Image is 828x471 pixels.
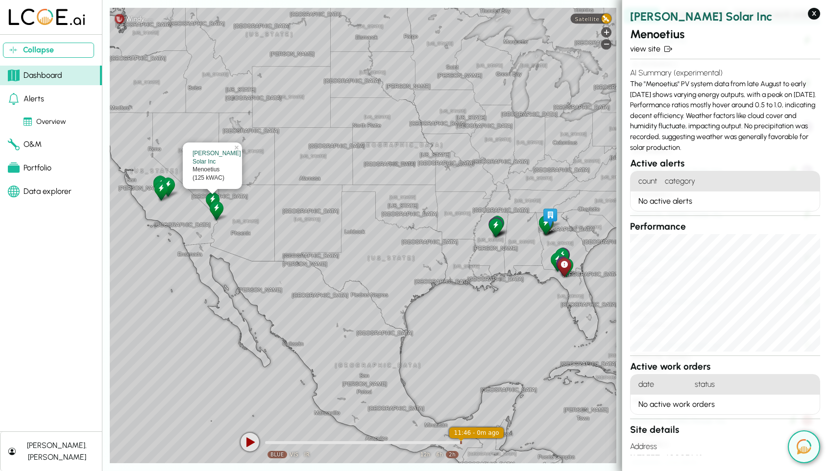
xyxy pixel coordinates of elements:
div: Eurybia [151,174,169,196]
h2: [PERSON_NAME] Solar Inc [630,8,820,25]
div: Cronus [549,251,566,273]
div: Menoetius [204,190,221,212]
h4: AI Summary (experimental) [630,67,820,79]
img: open chat [797,439,811,454]
div: Epimetheus [487,215,505,237]
div: O&M [8,139,42,150]
a: view site [630,43,820,55]
div: Crius [554,255,571,277]
button: X [808,8,820,20]
div: Astraeus [556,256,573,278]
h4: category [661,171,820,191]
h3: Active work orders [630,360,820,374]
div: Portfolio [8,162,51,174]
div: Themis [487,216,504,238]
span: Satellite [575,16,600,22]
a: × [233,142,242,149]
div: Data explorer [8,186,72,197]
div: 6h [434,451,446,458]
div: No active alerts [631,191,820,211]
h3: Active alerts [630,157,820,171]
div: BLUE [268,451,287,458]
div: HQ [541,207,559,229]
div: 11:46 - 0m ago [449,427,504,438]
h4: Address [630,437,820,452]
button: Collapse [3,43,94,58]
h3: Performance [630,220,820,234]
div: Overview [24,117,66,127]
h4: status [691,375,820,395]
div: Aura [554,246,571,268]
div: The "Menoetius" PV system data from late August to early [DATE] shows varying energy outputs, wit... [630,63,820,157]
div: Theia [537,213,554,235]
div: Dashboard [8,70,62,81]
div: Metis [159,176,176,198]
div: Alerts [8,93,44,105]
h4: date [631,375,691,395]
div: No active work orders [631,395,820,414]
div: [PERSON_NAME].[PERSON_NAME] [20,440,94,463]
div: Menoetius [193,165,232,174]
h2: Menoetius [630,25,820,43]
div: Asteria [537,214,554,236]
div: 12h [417,451,434,458]
h3: Site details [630,423,820,437]
div: IR [301,451,313,458]
div: Styx [553,246,570,268]
div: Hyperion [488,214,506,236]
div: Zoom in [601,27,611,37]
div: Helios [152,180,170,202]
h4: count [631,171,661,191]
div: VIS [287,451,302,458]
div: Eurynome [208,199,225,221]
div: [PERSON_NAME] Solar Inc [193,149,232,166]
div: Zoom out [601,39,611,49]
div: Clymene [151,175,169,197]
div: 2h [446,451,459,458]
div: Dione [487,215,504,237]
div: (125 kWAC) [193,174,232,182]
